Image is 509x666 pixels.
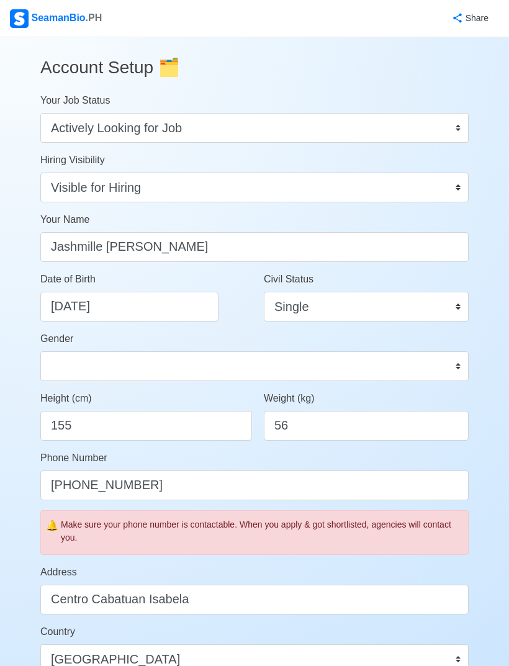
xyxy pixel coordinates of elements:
[40,155,105,165] span: Hiring Visibility
[40,624,75,639] label: Country
[46,518,58,533] span: caution
[40,567,77,577] span: Address
[40,452,107,463] span: Phone Number
[40,585,469,614] input: ex. Pooc Occidental, Tubigon, Bohol
[40,272,96,287] label: Date of Birth
[40,393,92,403] span: Height (cm)
[264,272,313,287] label: Civil Status
[40,93,110,108] label: Your Job Status
[40,470,469,500] input: ex. +63 912 345 6789
[40,232,469,262] input: Type your name
[439,6,499,30] button: Share
[40,47,469,88] h3: Account Setup
[86,12,102,23] span: .PH
[10,9,29,28] img: Logo
[264,411,469,441] input: ex. 60
[158,58,180,77] span: folder
[40,214,89,225] span: Your Name
[264,393,315,403] span: Weight (kg)
[61,518,463,544] div: Make sure your phone number is contactable. When you apply & got shortlisted, agencies will conta...
[10,9,102,28] div: SeamanBio
[40,411,252,441] input: ex. 163
[40,331,73,346] label: Gender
